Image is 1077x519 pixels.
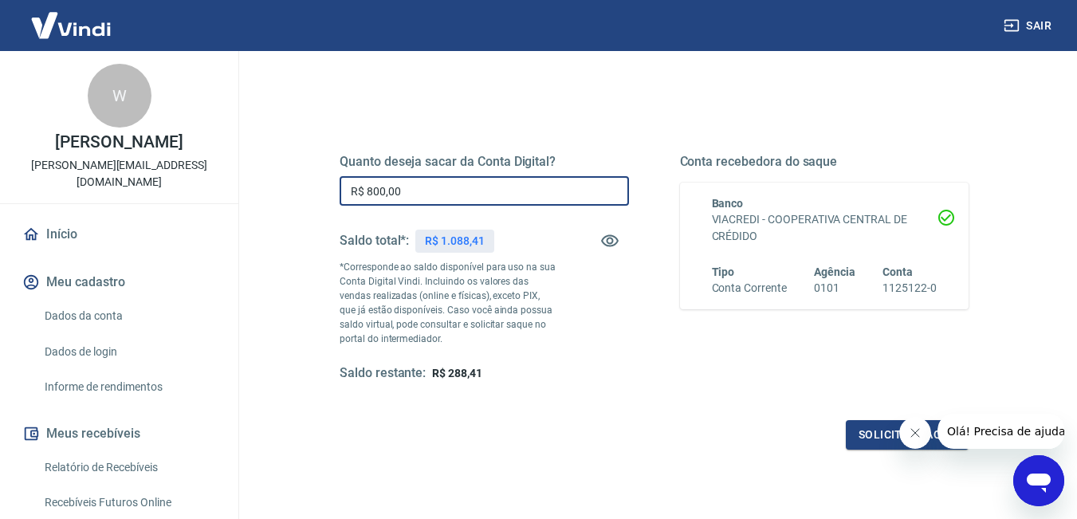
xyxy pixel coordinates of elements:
[340,365,426,382] h5: Saldo restante:
[13,157,226,191] p: [PERSON_NAME][EMAIL_ADDRESS][DOMAIN_NAME]
[882,280,937,297] h6: 1125122-0
[38,451,219,484] a: Relatório de Recebíveis
[814,265,855,278] span: Agência
[38,486,219,519] a: Recebíveis Futuros Online
[712,197,744,210] span: Banco
[425,233,484,250] p: R$ 1.088,41
[1000,11,1058,41] button: Sair
[38,336,219,368] a: Dados de login
[55,134,183,151] p: [PERSON_NAME]
[19,265,219,300] button: Meu cadastro
[712,265,735,278] span: Tipo
[1013,455,1064,506] iframe: Botão para abrir a janela de mensagens
[814,280,855,297] h6: 0101
[712,280,787,297] h6: Conta Corrente
[10,11,134,24] span: Olá! Precisa de ajuda?
[38,300,219,332] a: Dados da conta
[937,414,1064,449] iframe: Mensagem da empresa
[882,265,913,278] span: Conta
[19,416,219,451] button: Meus recebíveis
[432,367,482,379] span: R$ 288,41
[712,211,937,245] h6: VIACREDI - COOPERATIVA CENTRAL DE CRÉDIDO
[340,233,409,249] h5: Saldo total*:
[38,371,219,403] a: Informe de rendimentos
[340,260,556,346] p: *Corresponde ao saldo disponível para uso na sua Conta Digital Vindi. Incluindo os valores das ve...
[19,1,123,49] img: Vindi
[846,420,969,450] button: Solicitar saque
[19,217,219,252] a: Início
[340,154,629,170] h5: Quanto deseja sacar da Conta Digital?
[899,417,931,449] iframe: Fechar mensagem
[88,64,151,128] div: W
[680,154,969,170] h5: Conta recebedora do saque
